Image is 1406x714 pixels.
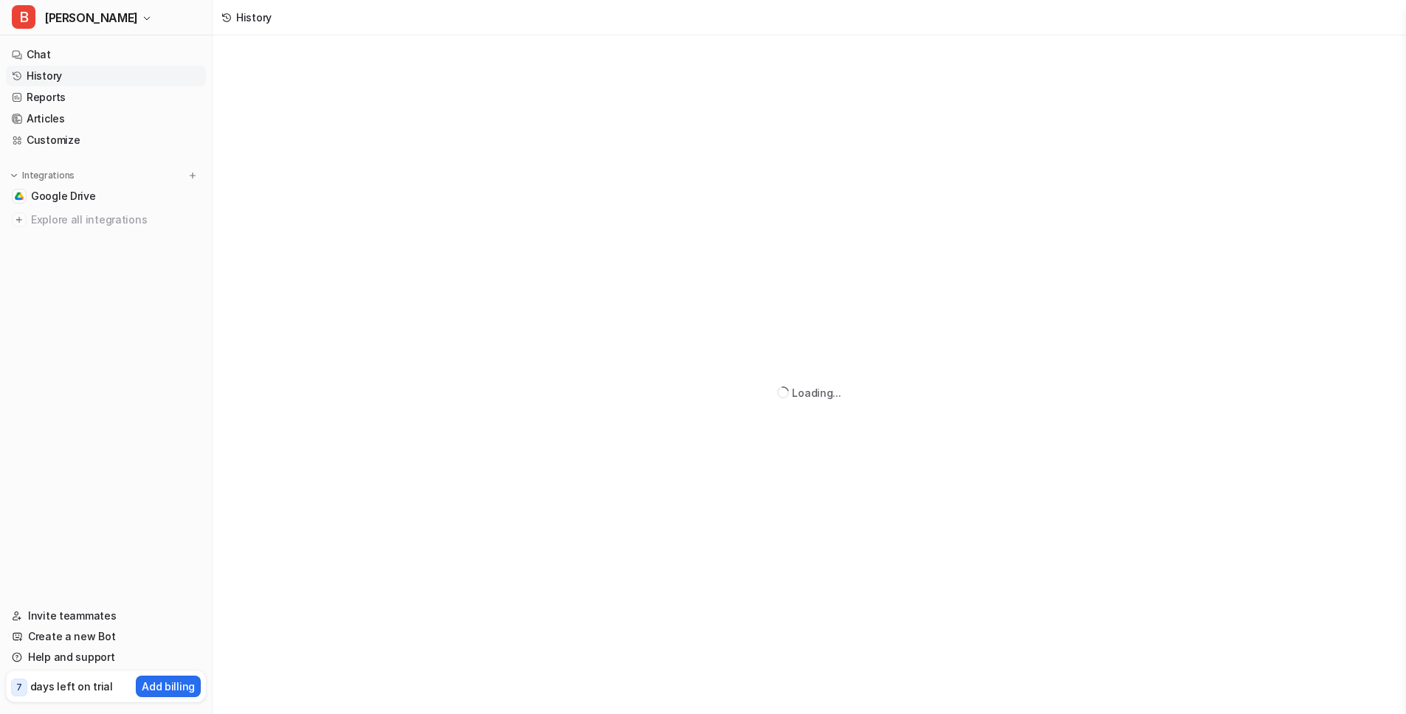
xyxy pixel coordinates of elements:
[142,679,195,694] p: Add billing
[12,5,35,29] span: B
[6,130,206,150] a: Customize
[6,44,206,65] a: Chat
[6,647,206,668] a: Help and support
[12,212,27,227] img: explore all integrations
[44,7,138,28] span: [PERSON_NAME]
[136,676,201,697] button: Add billing
[6,606,206,626] a: Invite teammates
[6,108,206,129] a: Articles
[22,170,75,181] p: Integrations
[6,66,206,86] a: History
[30,679,113,694] p: days left on trial
[15,192,24,201] img: Google Drive
[187,170,198,181] img: menu_add.svg
[6,626,206,647] a: Create a new Bot
[6,209,206,230] a: Explore all integrations
[792,385,841,401] div: Loading...
[9,170,19,181] img: expand menu
[31,189,96,204] span: Google Drive
[31,208,200,232] span: Explore all integrations
[6,168,79,183] button: Integrations
[236,10,272,25] div: History
[16,681,22,694] p: 7
[6,186,206,207] a: Google DriveGoogle Drive
[6,87,206,108] a: Reports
